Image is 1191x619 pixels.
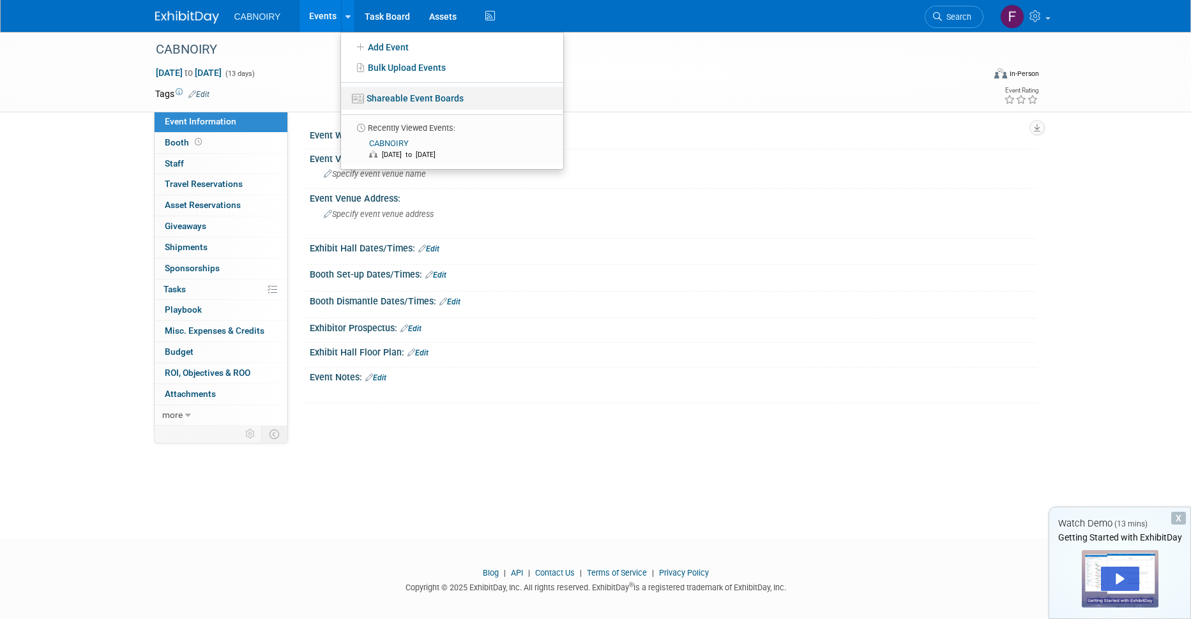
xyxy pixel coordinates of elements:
a: Edit [365,373,386,382]
div: Event Venue Address: [310,189,1036,205]
a: Edit [407,348,429,357]
img: ExhibitDay [155,11,219,24]
div: Play [1101,567,1139,591]
a: API [511,568,523,578]
span: ROI, Objectives & ROO [165,368,250,378]
span: Booth not reserved yet [192,137,204,147]
div: Event Venue Name: [310,149,1036,165]
a: Shareable Event Boards [341,87,563,110]
div: Exhibit Hall Dates/Times: [310,239,1036,255]
div: Event Format [908,66,1040,86]
a: Asset Reservations [155,195,287,216]
span: Staff [165,158,184,168]
img: seventboard-3.png [352,94,364,103]
span: Tasks [163,284,186,294]
a: Add Event [341,37,563,57]
span: [DATE] to [DATE] [382,151,442,159]
a: Blog [483,568,499,578]
span: | [501,568,509,578]
a: Travel Reservations [155,174,287,195]
a: Staff [155,154,287,174]
a: Budget [155,342,287,362]
a: Search [925,6,983,28]
a: Bulk Upload Events [341,57,563,78]
div: Getting Started with ExhibitDay [1049,531,1190,544]
a: Sponsorships [155,258,287,279]
a: Playbook [155,300,287,320]
div: Dismiss [1171,512,1186,525]
div: Watch Demo [1049,517,1190,530]
td: Tags [155,87,209,100]
span: Misc. Expenses & Credits [165,325,264,336]
a: Edit [425,271,446,280]
span: (13 mins) [1114,519,1148,528]
a: Contact Us [535,568,575,578]
a: Shipments [155,237,287,258]
a: Terms of Service [587,568,647,578]
div: Event Rating [1004,87,1038,94]
span: (13 days) [224,70,255,78]
a: Tasks [155,280,287,300]
span: | [525,568,533,578]
a: more [155,405,287,426]
span: Asset Reservations [165,200,241,210]
a: Edit [418,244,439,253]
span: Budget [165,347,193,357]
span: Playbook [165,304,202,315]
div: Exhibitor Prospectus: [310,318,1036,335]
span: Attachments [165,389,216,399]
a: CABNOIRY [DATE] to [DATE] [345,134,558,165]
div: CABNOIRY [151,38,964,61]
a: Booth [155,133,287,153]
a: Privacy Policy [659,568,709,578]
a: Event Information [155,112,287,132]
td: Toggle Event Tabs [261,426,287,442]
a: ROI, Objectives & ROO [155,363,287,384]
div: Event Website: [310,126,1036,142]
div: Event Notes: [310,368,1036,384]
span: Travel Reservations [165,179,243,189]
span: [DATE] [DATE] [155,67,222,78]
span: to [183,68,195,78]
span: CABNOIRY [234,11,281,22]
span: Event Information [165,116,236,126]
a: Misc. Expenses & Credits [155,321,287,341]
span: Specify event venue name [324,169,426,179]
sup: ® [629,581,633,588]
a: Edit [400,324,421,333]
span: Search [942,12,971,22]
div: Exhibit Hall Floor Plan: [310,343,1036,359]
a: Attachments [155,384,287,405]
a: Edit [188,90,209,99]
td: Personalize Event Tab Strip [239,426,262,442]
span: Specify event venue address [324,209,434,219]
img: franck TOUNEKEU [1000,4,1024,29]
div: Booth Set-up Dates/Times: [310,265,1036,281]
div: Booth Dismantle Dates/Times: [310,292,1036,308]
img: Format-Inperson.png [994,68,1007,78]
span: | [649,568,657,578]
span: | [577,568,585,578]
a: Edit [439,297,460,306]
span: Shipments [165,242,208,252]
span: Giveaways [165,221,206,231]
span: more [162,410,183,420]
span: Sponsorships [165,263,220,273]
a: Giveaways [155,216,287,237]
li: Recently Viewed Events: [341,114,563,134]
div: In-Person [1009,69,1039,78]
span: Booth [165,137,204,147]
